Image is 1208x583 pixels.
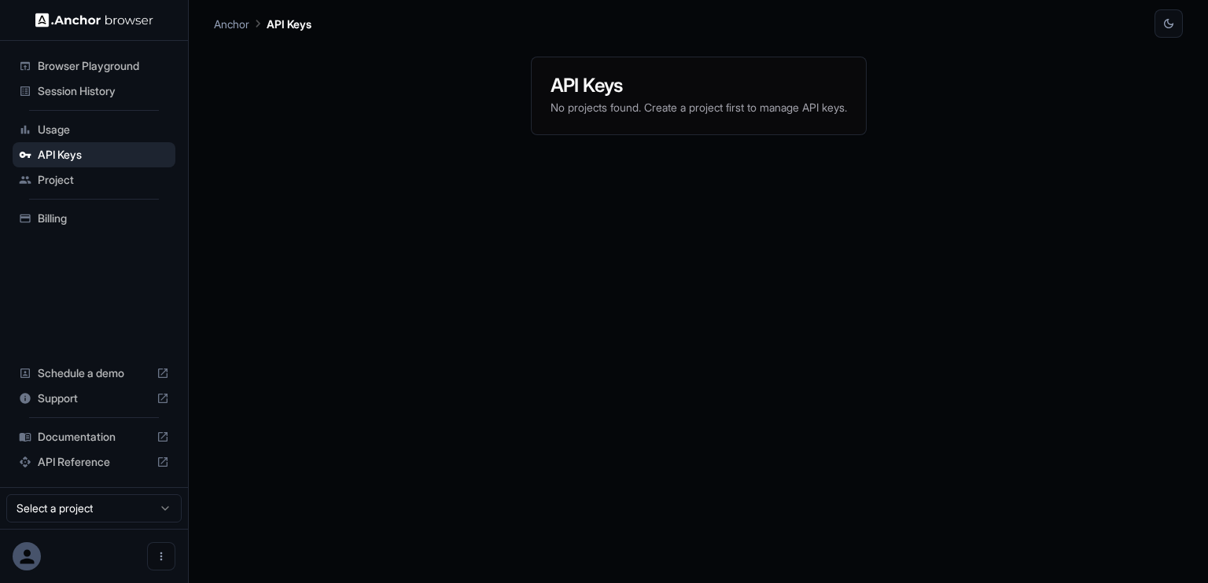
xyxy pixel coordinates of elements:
button: Open menu [147,542,175,570]
p: Anchor [214,16,249,32]
img: Anchor Logo [35,13,153,27]
div: Support [13,386,175,411]
div: Browser Playground [13,53,175,79]
h3: API Keys [551,76,847,95]
span: Usage [38,122,169,137]
div: Usage [13,117,175,142]
span: Billing [38,211,169,226]
span: Support [38,390,150,406]
div: Documentation [13,424,175,449]
span: Documentation [38,429,150,445]
span: API Keys [38,147,169,163]
span: Session History [38,83,169,99]
span: Project [38,172,169,188]
div: API Reference [13,449,175,475]
span: API Reference [38,454,150,470]
div: Session History [13,79,175,104]
div: Project [13,167,175,192]
div: Schedule a demo [13,361,175,386]
span: Browser Playground [38,58,169,74]
span: Schedule a demo [38,365,150,381]
div: API Keys [13,142,175,167]
div: Billing [13,206,175,231]
nav: breadcrumb [214,15,311,32]
p: No projects found. Create a project first to manage API keys. [551,100,847,115]
p: API Keys [267,16,311,32]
